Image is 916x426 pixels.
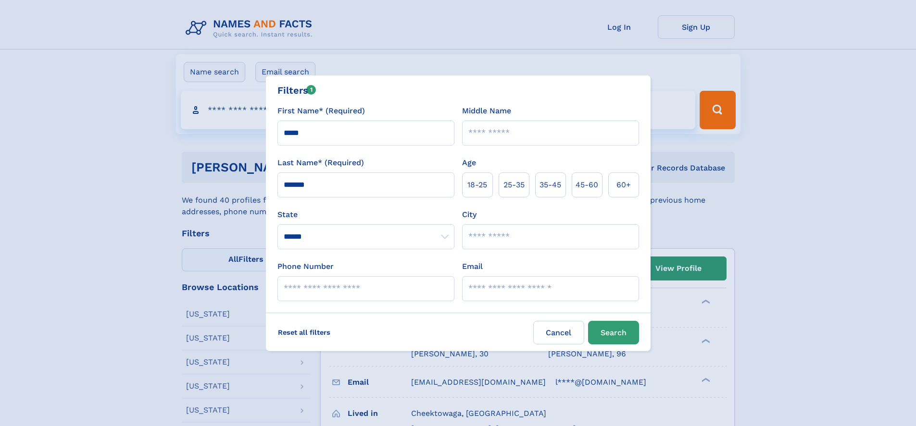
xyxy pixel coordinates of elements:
[462,209,477,220] label: City
[277,83,316,97] div: Filters
[462,157,476,169] label: Age
[540,179,561,191] span: 35‑45
[576,179,598,191] span: 45‑60
[588,321,639,344] button: Search
[277,209,454,220] label: State
[467,179,487,191] span: 18‑25
[277,157,364,169] label: Last Name* (Required)
[462,261,483,272] label: Email
[277,105,365,117] label: First Name* (Required)
[503,179,525,191] span: 25‑35
[277,261,334,272] label: Phone Number
[616,179,631,191] span: 60+
[272,321,337,344] label: Reset all filters
[533,321,584,344] label: Cancel
[462,105,511,117] label: Middle Name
